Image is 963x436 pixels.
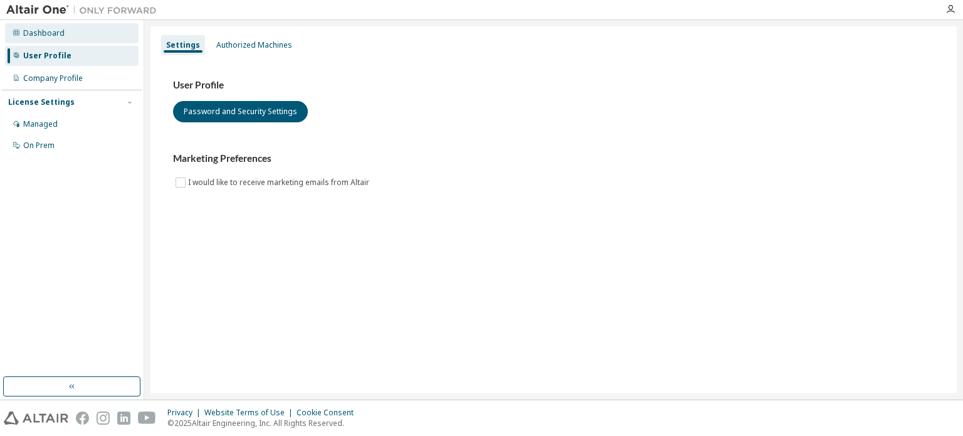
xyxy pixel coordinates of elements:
[173,79,934,92] h3: User Profile
[8,97,75,107] div: License Settings
[6,4,163,16] img: Altair One
[138,412,156,425] img: youtube.svg
[216,40,292,50] div: Authorized Machines
[23,51,71,61] div: User Profile
[167,418,361,428] p: © 2025 Altair Engineering, Inc. All Rights Reserved.
[173,101,308,122] button: Password and Security Settings
[297,408,361,418] div: Cookie Consent
[23,73,83,83] div: Company Profile
[167,408,204,418] div: Privacy
[166,40,200,50] div: Settings
[188,175,372,190] label: I would like to receive marketing emails from Altair
[23,141,55,151] div: On Prem
[173,152,934,165] h3: Marketing Preferences
[76,412,89,425] img: facebook.svg
[204,408,297,418] div: Website Terms of Use
[117,412,130,425] img: linkedin.svg
[23,28,65,38] div: Dashboard
[97,412,110,425] img: instagram.svg
[4,412,68,425] img: altair_logo.svg
[23,119,58,129] div: Managed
